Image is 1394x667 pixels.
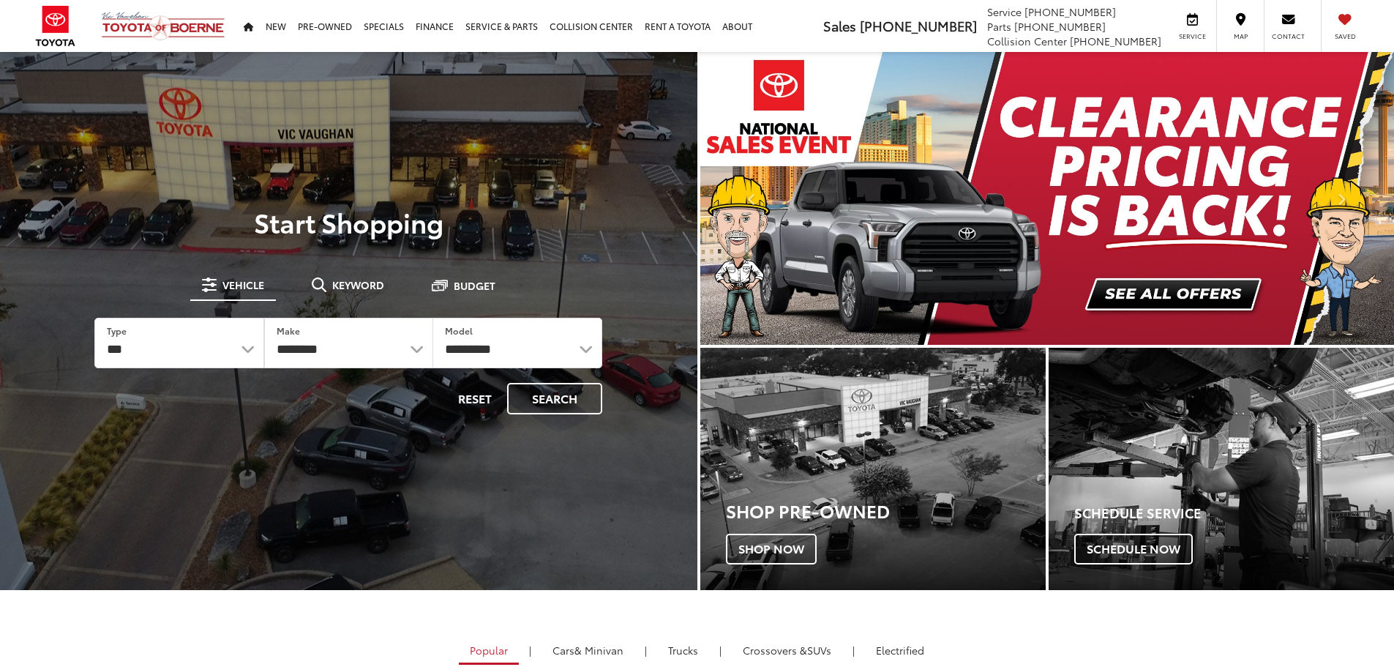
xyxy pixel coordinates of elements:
[732,638,842,663] a: SUVs
[222,280,264,290] span: Vehicle
[860,16,977,35] span: [PHONE_NUMBER]
[987,4,1022,19] span: Service
[446,383,504,414] button: Reset
[1074,506,1394,521] h4: Schedule Service
[1176,31,1209,41] span: Service
[657,638,709,663] a: Trucks
[743,643,807,657] span: Crossovers &
[987,19,1011,34] span: Parts
[1014,19,1106,34] span: [PHONE_NUMBER]
[1049,348,1394,590] div: Toyota
[507,383,602,414] button: Search
[865,638,935,663] a: Electrified
[1074,534,1193,564] span: Schedule Now
[987,34,1067,48] span: Collision Center
[1049,348,1394,590] a: Schedule Service Schedule Now
[700,81,804,316] button: Click to view previous picture.
[700,348,1046,590] a: Shop Pre-Owned Shop Now
[454,280,495,291] span: Budget
[574,643,623,657] span: & Minivan
[1024,4,1116,19] span: [PHONE_NUMBER]
[1070,34,1161,48] span: [PHONE_NUMBER]
[277,324,300,337] label: Make
[1290,81,1394,316] button: Click to view next picture.
[525,643,535,657] li: |
[716,643,725,657] li: |
[1272,31,1305,41] span: Contact
[823,16,856,35] span: Sales
[107,324,127,337] label: Type
[726,501,1046,520] h3: Shop Pre-Owned
[1329,31,1361,41] span: Saved
[849,643,858,657] li: |
[542,638,634,663] a: Cars
[445,324,473,337] label: Model
[1224,31,1256,41] span: Map
[700,348,1046,590] div: Toyota
[726,534,817,564] span: Shop Now
[61,207,636,236] p: Start Shopping
[332,280,384,290] span: Keyword
[101,11,225,41] img: Vic Vaughan Toyota of Boerne
[459,638,519,665] a: Popular
[641,643,651,657] li: |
